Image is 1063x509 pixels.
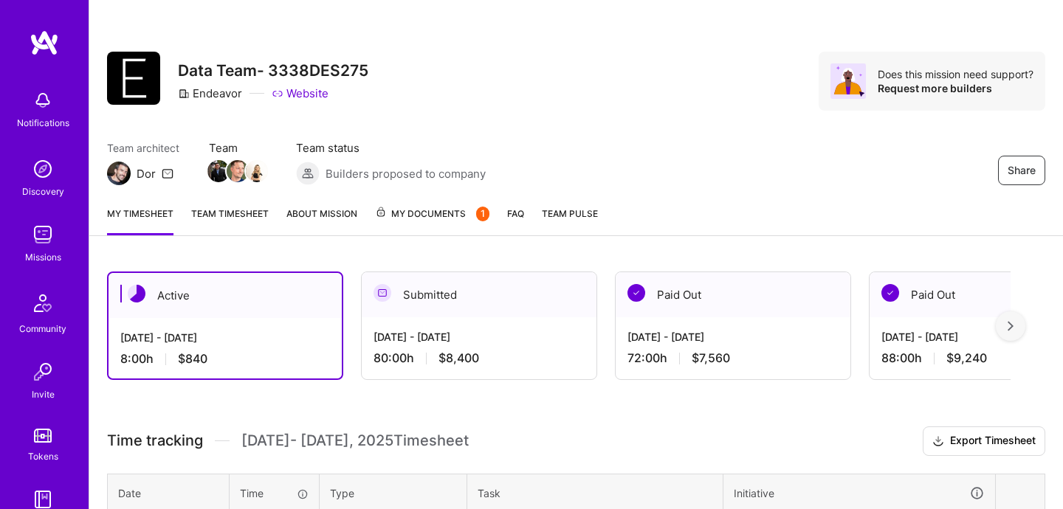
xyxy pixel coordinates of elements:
[22,184,64,199] div: Discovery
[32,387,55,402] div: Invite
[286,206,357,235] a: About Mission
[227,160,249,182] img: Team Member Avatar
[207,160,230,182] img: Team Member Avatar
[296,140,486,156] span: Team status
[128,285,145,302] img: Active
[107,52,160,105] img: Company Logo
[878,81,1033,95] div: Request more builders
[246,160,268,182] img: Team Member Avatar
[137,166,156,181] div: Dor
[28,449,58,464] div: Tokens
[228,159,247,184] a: Team Member Avatar
[923,426,1045,456] button: Export Timesheet
[998,156,1045,185] button: Share
[107,206,173,235] a: My timesheet
[296,162,320,185] img: Builders proposed to company
[17,115,69,131] div: Notifications
[374,329,585,344] div: [DATE] - [DATE]
[28,357,58,387] img: Invite
[28,220,58,249] img: teamwork
[627,329,839,344] div: [DATE] - [DATE]
[507,206,524,235] a: FAQ
[362,272,596,317] div: Submitted
[19,321,66,336] div: Community
[209,159,228,184] a: Team Member Avatar
[946,350,987,366] span: $9,240
[734,485,985,502] div: Initiative
[178,61,368,80] h3: Data Team- 3338DES275
[107,432,203,450] span: Time tracking
[25,249,61,265] div: Missions
[830,63,866,99] img: Avatar
[178,86,242,101] div: Endeavor
[616,272,850,317] div: Paid Out
[178,351,207,367] span: $840
[30,30,59,56] img: logo
[120,330,330,345] div: [DATE] - [DATE]
[272,86,328,101] a: Website
[28,154,58,184] img: discovery
[375,206,489,235] a: My Documents1
[476,207,489,221] div: 1
[542,208,598,219] span: Team Pulse
[542,206,598,235] a: Team Pulse
[107,140,179,156] span: Team architect
[1008,163,1036,178] span: Share
[1008,321,1014,331] img: right
[162,167,173,179] i: icon Mail
[878,67,1033,81] div: Does this mission need support?
[107,162,131,185] img: Team Architect
[881,284,899,302] img: Paid Out
[438,350,479,366] span: $8,400
[25,285,61,321] img: Community
[34,429,52,443] img: tokens
[374,284,391,302] img: Submitted
[374,350,585,366] div: 80:00 h
[120,351,330,367] div: 8:00 h
[209,140,266,156] span: Team
[375,206,489,222] span: My Documents
[240,485,309,501] div: Time
[932,434,944,449] i: icon Download
[109,273,342,318] div: Active
[191,206,269,235] a: Team timesheet
[627,350,839,366] div: 72:00 h
[627,284,645,302] img: Paid Out
[326,166,486,181] span: Builders proposed to company
[178,88,190,100] i: icon CompanyGray
[28,86,58,115] img: bell
[247,159,266,184] a: Team Member Avatar
[692,350,730,366] span: $7,560
[241,432,469,450] span: [DATE] - [DATE] , 2025 Timesheet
